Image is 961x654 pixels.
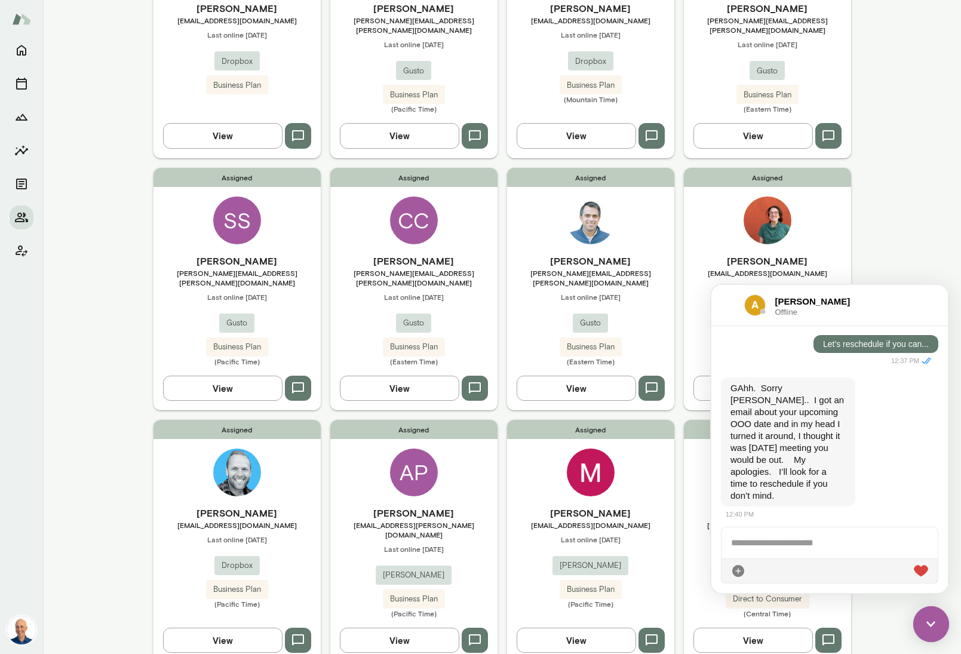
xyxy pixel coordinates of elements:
button: View [517,376,636,401]
span: Dropbox [214,56,260,67]
span: [PERSON_NAME][EMAIL_ADDRESS][PERSON_NAME][DOMAIN_NAME] [330,268,498,287]
span: 12:40 PM [14,226,42,233]
span: Business Plan [383,89,445,101]
img: Kyle Miller [213,449,261,496]
span: Last online [DATE] [507,535,674,544]
span: Assigned [507,168,674,187]
span: [PERSON_NAME][EMAIL_ADDRESS][PERSON_NAME][DOMAIN_NAME] [153,268,321,287]
img: Mark Lazen [7,616,36,644]
span: Assigned [330,420,498,439]
button: View [163,628,283,653]
h6: [PERSON_NAME] [684,506,851,520]
span: Business Plan [206,79,268,91]
span: Last online [DATE] [684,39,851,49]
button: View [693,123,813,148]
span: Last online [DATE] [507,292,674,302]
span: (Pacific Time) [330,104,498,113]
h6: [PERSON_NAME] [507,1,674,16]
span: Assigned [684,168,851,187]
span: Business Plan [736,89,799,101]
span: Assigned [153,168,321,187]
button: Home [10,38,33,62]
span: Last online [DATE] [153,292,321,302]
span: Assigned [330,168,498,187]
span: Assigned [507,420,674,439]
button: View [693,376,813,401]
span: [PERSON_NAME][EMAIL_ADDRESS][PERSON_NAME][DOMAIN_NAME] [684,16,851,35]
span: (Eastern Time) [507,357,674,366]
span: Last online [DATE] [684,283,851,292]
div: AP [390,449,438,496]
span: Last online [DATE] [330,292,498,302]
span: Business Plan [383,593,445,605]
h6: [PERSON_NAME] [507,254,674,268]
span: (Pacific Time) [330,609,498,618]
img: Sarah Gurman [744,196,791,244]
span: [PERSON_NAME] [376,569,452,581]
span: (Pacific Time) [153,599,321,609]
span: [EMAIL_ADDRESS][PERSON_NAME][DOMAIN_NAME] [330,520,498,539]
h6: [PERSON_NAME] [153,254,321,268]
span: Last online [DATE] [330,544,498,554]
span: (Mountain Time) [507,94,674,104]
span: Assigned [684,420,851,439]
button: View [163,376,283,401]
span: Last online [DATE] [153,535,321,544]
button: Client app [10,239,33,263]
span: Last online [DATE] [153,30,321,39]
span: (Eastern Time) [330,357,498,366]
p: Let's reschedule if you can... [112,55,217,63]
span: [EMAIL_ADDRESS][DOMAIN_NAME] [507,16,674,25]
span: Business Plan [560,341,622,353]
span: Assigned [153,420,321,439]
img: heart [202,280,217,292]
span: Gusto [396,317,431,329]
h6: [PERSON_NAME] [684,1,851,16]
span: Gusto [219,317,254,329]
h6: [PERSON_NAME] [330,1,498,16]
img: Mento [12,8,31,30]
span: [EMAIL_ADDRESS][DOMAIN_NAME] [153,520,321,530]
span: [PERSON_NAME][EMAIL_ADDRESS][PERSON_NAME][DOMAIN_NAME] [507,268,674,287]
span: Business Plan [560,79,622,91]
span: Business Plan [206,341,268,353]
p: GAhh. Sorry [PERSON_NAME].. I got an email about your upcoming OOO date and in my head I turned i... [19,97,134,217]
span: [EMAIL_ADDRESS][DOMAIN_NAME] [507,520,674,530]
button: Growth Plan [10,105,33,129]
div: SS [213,196,261,244]
h6: [PERSON_NAME] [64,10,158,23]
h6: [PERSON_NAME] [330,254,498,268]
button: View [340,376,459,401]
span: [EMAIL_ADDRESS][DOMAIN_NAME] [153,16,321,25]
button: View [340,628,459,653]
button: View [693,628,813,653]
span: (Eastern Time) [684,104,851,113]
span: [PERSON_NAME] [552,560,628,572]
span: Business Plan [560,584,622,595]
div: CC [390,196,438,244]
h6: [PERSON_NAME] [684,254,851,268]
span: Offline [64,23,158,31]
span: Dropbox [214,560,260,572]
img: data:image/png;base64,iVBORw0KGgoAAAANSUhEUgAAAMgAAADICAYAAACtWK6eAAAAAXNSR0IArs4c6QAADflJREFUeF7... [33,10,54,31]
span: (Central Time) [684,609,851,618]
span: Last online [DATE] [330,39,498,49]
span: [PERSON_NAME][EMAIL_ADDRESS][DOMAIN_NAME] [684,520,851,539]
button: Sessions [10,72,33,96]
span: Direct to Consumer [726,593,809,605]
img: MatthewG Sherman [567,449,615,496]
span: (Pacific Time) [153,357,321,366]
span: Last online [DATE] [507,30,674,39]
button: Members [10,205,33,229]
button: View [163,123,283,148]
button: View [340,123,459,148]
h6: [PERSON_NAME] [153,506,321,520]
span: [PERSON_NAME][EMAIL_ADDRESS][PERSON_NAME][DOMAIN_NAME] [330,16,498,35]
span: Dropbox [568,56,613,67]
span: Gusto [573,317,608,329]
span: (Pacific Time) [507,599,674,609]
button: View [517,123,636,148]
button: Insights [10,139,33,162]
button: View [517,628,636,653]
span: [EMAIL_ADDRESS][DOMAIN_NAME] [684,268,851,278]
